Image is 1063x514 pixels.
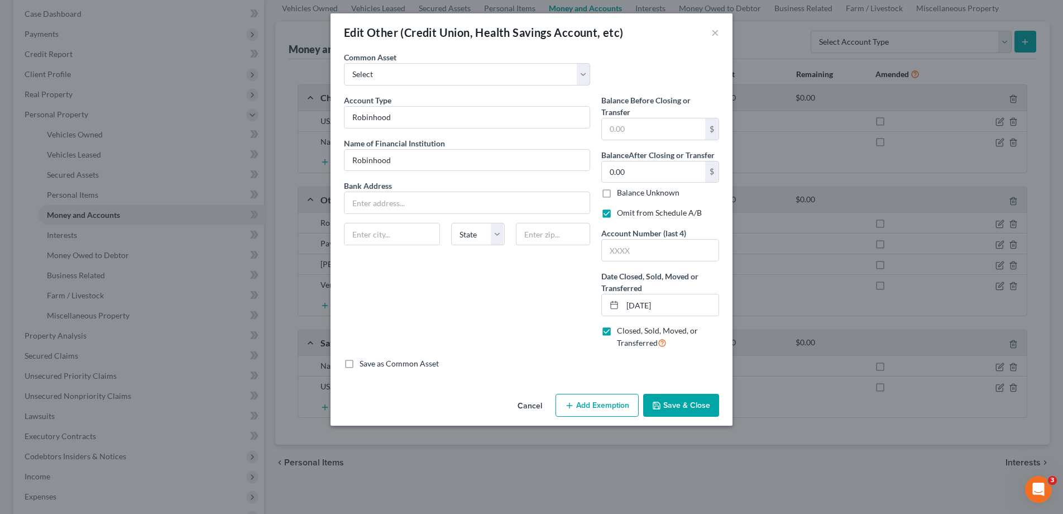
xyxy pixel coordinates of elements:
[509,395,551,417] button: Cancel
[344,107,590,128] input: Credit Union, HSA, etc
[602,161,705,183] input: 0.00
[711,26,719,39] button: ×
[617,326,698,348] span: Closed, Sold, Moved, or Transferred
[344,150,590,171] input: Enter name...
[344,51,396,63] label: Common Asset
[516,223,591,245] input: Enter zip...
[344,192,590,213] input: Enter address...
[601,94,719,118] label: Balance Before Closing or Transfer
[617,207,702,218] label: Omit from Schedule A/B
[556,394,639,417] button: Add Exemption
[344,139,445,148] span: Name of Financial Institution
[601,227,686,239] label: Account Number (last 4)
[344,223,439,245] input: Enter city...
[705,118,719,140] div: $
[602,118,705,140] input: 0.00
[344,94,391,106] label: Account Type
[601,272,698,293] span: Date Closed, Sold, Moved or Transferred
[623,294,719,316] input: MM/DD/YYYY
[344,180,392,192] label: Bank Address
[360,358,439,369] label: Save as Common Asset
[1025,476,1052,503] iframe: Intercom live chat
[601,149,715,161] label: Balance
[629,150,715,160] span: After Closing or Transfer
[705,161,719,183] div: $
[602,240,719,261] input: XXXX
[344,25,624,40] div: Edit Other (Credit Union, Health Savings Account, etc)
[643,394,719,417] button: Save & Close
[617,187,679,198] label: Balance Unknown
[1048,476,1057,485] span: 3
